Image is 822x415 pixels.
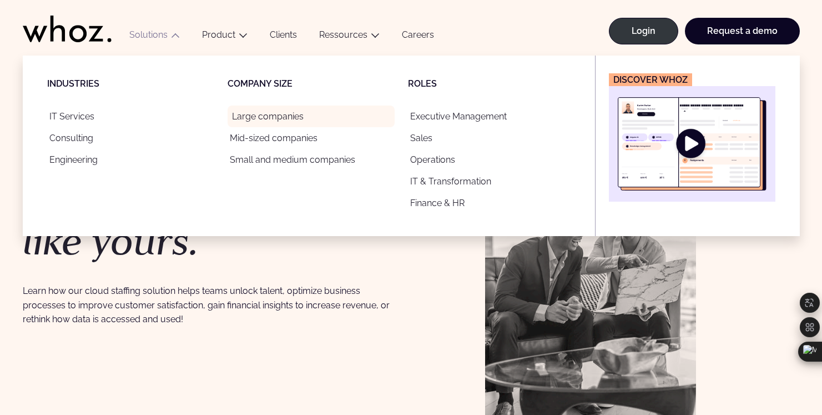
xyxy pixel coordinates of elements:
[47,106,214,127] a: IT Services
[408,192,575,214] a: Finance & HR
[228,106,395,127] a: Large companies
[609,73,775,202] a: Discover Whoz
[408,171,575,192] a: IT & Transformation
[259,29,308,44] a: Clients
[609,18,678,44] a: Login
[685,18,800,44] a: Request a demo
[47,127,214,149] a: Consulting
[47,149,214,171] a: Engineering
[408,127,575,149] a: Sales
[191,29,259,44] button: Product
[23,284,400,326] p: Learn how our cloud staffing solution helps teams unlock talent, optimize business processes to i...
[319,29,367,40] a: Ressources
[749,342,806,399] iframe: Chatbot
[391,29,445,44] a: Careers
[228,127,395,149] a: Mid-sized companies
[228,149,395,171] a: Small and medium companies
[118,29,191,44] button: Solutions
[228,78,408,90] p: Company size
[408,78,588,90] p: Roles
[308,29,391,44] button: Ressources
[408,149,575,171] a: Operations
[202,29,235,40] a: Product
[23,156,400,261] h1: Whoz transforms organizations
[408,106,575,127] a: Executive Management
[609,73,692,86] figcaption: Discover Whoz
[23,217,199,266] em: like yours.
[47,78,228,90] p: Industries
